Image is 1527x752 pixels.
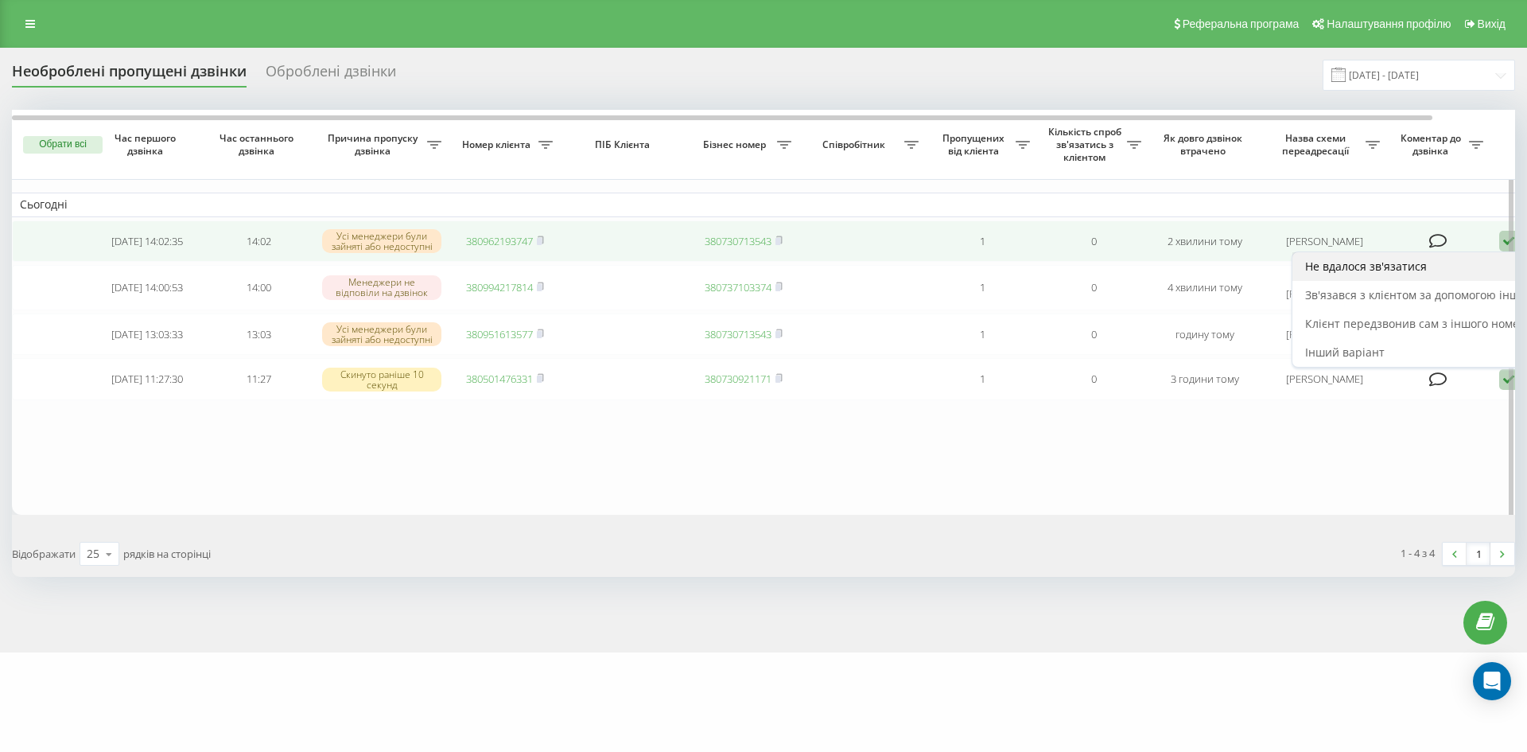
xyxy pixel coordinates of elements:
div: Open Intercom Messenger [1473,662,1511,700]
td: 1 [927,265,1038,310]
td: годину тому [1149,314,1261,356]
div: 1 - 4 з 4 [1401,545,1435,561]
a: 380730713543 [705,327,771,341]
span: ПІБ Клієнта [574,138,674,151]
span: Вихід [1478,18,1506,30]
div: Менеджери не відповіли на дзвінок [322,275,441,299]
div: Оброблені дзвінки [266,63,396,88]
div: Усі менеджери були зайняті або недоступні [322,322,441,346]
td: 0 [1038,358,1149,400]
a: 380730713543 [705,234,771,248]
td: 1 [927,220,1038,263]
td: 2 хвилини тому [1149,220,1261,263]
td: 14:02 [203,220,314,263]
td: [PERSON_NAME] [1261,358,1388,400]
td: 4 хвилини тому [1149,265,1261,310]
td: 13:03 [203,314,314,356]
span: Номер клієнта [457,138,538,151]
div: 25 [87,546,99,562]
td: 1 [927,358,1038,400]
div: Усі менеджери були зайняті або недоступні [322,229,441,253]
span: Час першого дзвінка [104,132,190,157]
span: Реферальна програма [1183,18,1300,30]
span: Причина пропуску дзвінка [322,132,427,157]
td: 0 [1038,314,1149,356]
a: 380737103374 [705,280,771,294]
td: 1 [927,314,1038,356]
span: Інший варіант [1305,345,1385,360]
a: 1 [1467,543,1490,565]
span: Назва схеми переадресації [1269,132,1366,157]
span: Коментар до дзвінка [1396,132,1469,157]
span: Не вдалося зв'язатися [1305,259,1427,274]
td: [DATE] 14:02:35 [91,220,203,263]
span: Бізнес номер [696,138,777,151]
td: 11:27 [203,358,314,400]
button: Обрати всі [23,136,103,154]
span: Час останнього дзвінка [216,132,301,157]
span: Відображати [12,547,76,561]
div: Скинуто раніше 10 секунд [322,368,441,392]
span: Співробітник [807,138,904,151]
span: рядків на сторінці [123,547,211,561]
td: 0 [1038,220,1149,263]
span: Як довго дзвінок втрачено [1162,132,1248,157]
td: 14:00 [203,265,314,310]
td: 0 [1038,265,1149,310]
a: 380994217814 [466,280,533,294]
td: [DATE] 11:27:30 [91,358,203,400]
span: Налаштування профілю [1327,18,1451,30]
td: [PERSON_NAME] [1261,314,1388,356]
td: 3 години тому [1149,358,1261,400]
a: 380962193747 [466,234,533,248]
a: 380730921171 [705,372,771,386]
span: Пропущених від клієнта [934,132,1016,157]
div: Необроблені пропущені дзвінки [12,63,247,88]
td: [DATE] 13:03:33 [91,314,203,356]
td: [DATE] 14:00:53 [91,265,203,310]
span: Кількість спроб зв'язатись з клієнтом [1046,126,1127,163]
td: [PERSON_NAME] [1261,220,1388,263]
td: Востробоков [PERSON_NAME] [1261,265,1388,310]
a: 380951613577 [466,327,533,341]
a: 380501476331 [466,372,533,386]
